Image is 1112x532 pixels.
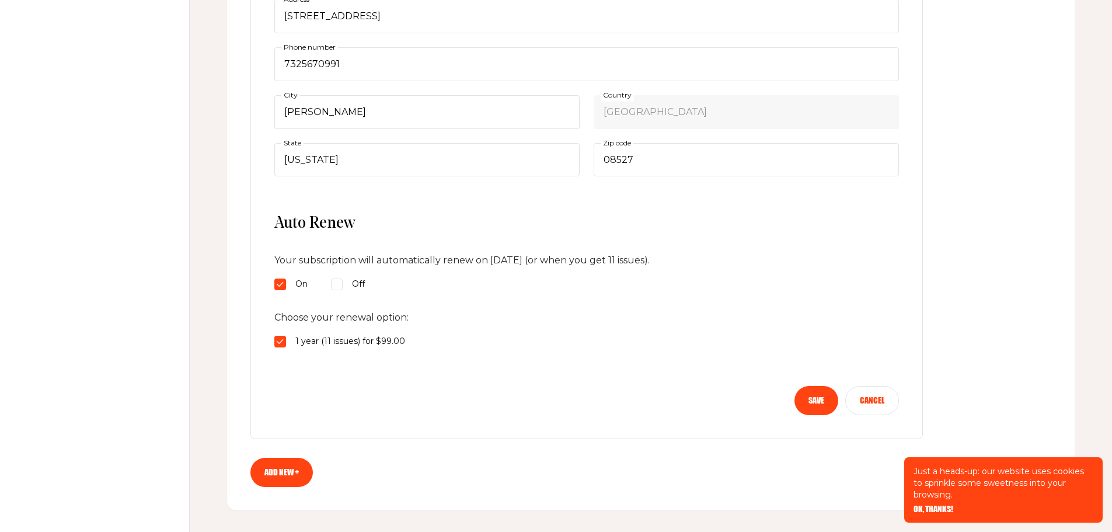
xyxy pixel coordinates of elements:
label: State [281,136,304,149]
input: Zip code [594,143,899,177]
button: Cancel [845,386,899,415]
button: Save [794,386,838,415]
span: 1 year (11 issues) for $99.00 [295,335,405,349]
input: Off [331,279,343,290]
label: Zip code [601,136,633,149]
select: State [274,143,580,177]
button: OK, THANKS! [914,505,953,513]
p: Your subscription will automatically renew on [DATE] (or when you get 11 issues) . [274,253,899,268]
span: Off [352,277,365,291]
label: City [281,88,300,101]
label: Phone number [281,41,338,54]
input: 1 year (11 issues) for $99.00 [274,336,286,347]
span: On [295,277,308,291]
span: Auto Renew [274,214,899,234]
p: Just a heads-up: our website uses cookies to sprinkle some sweetness into your browsing. [914,465,1093,500]
label: Country [601,88,634,101]
a: Add new + [250,458,313,487]
select: Country [594,95,899,129]
p: Choose your renewal option: [274,310,899,325]
input: City [274,95,580,129]
input: On [274,279,286,290]
input: Phone number [274,47,899,81]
